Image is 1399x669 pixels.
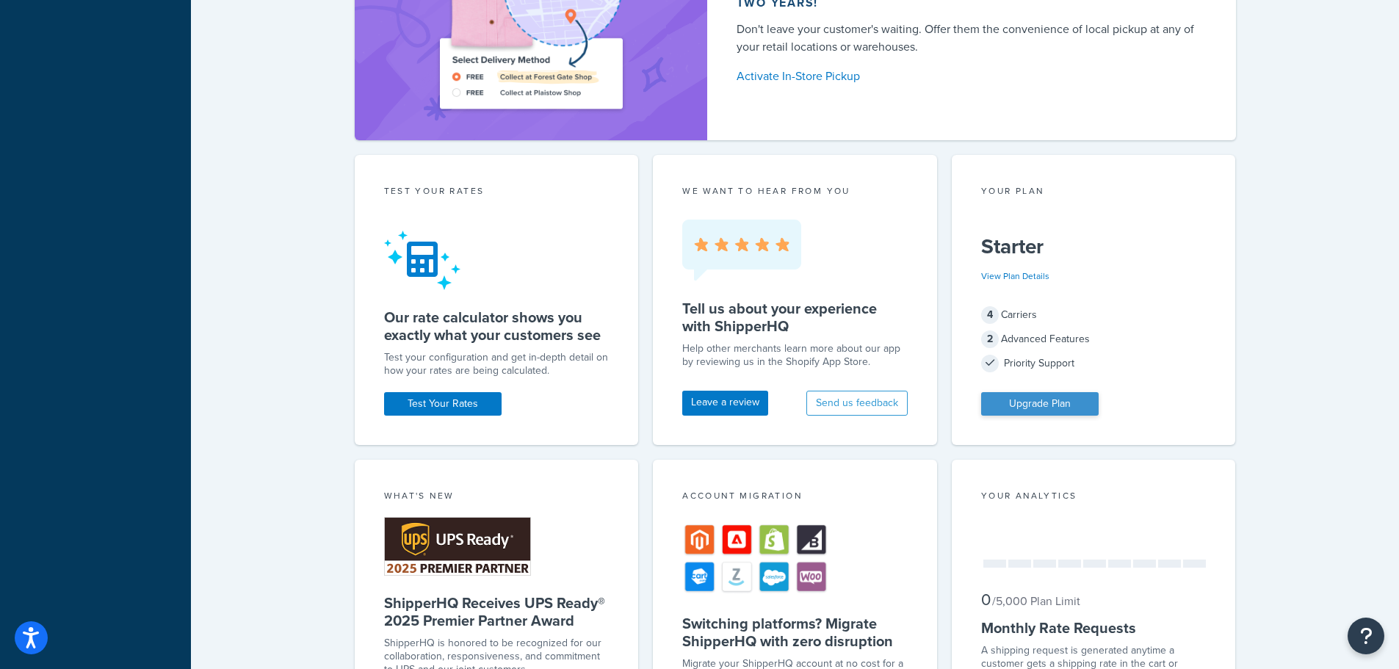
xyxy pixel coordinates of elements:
[981,392,1099,416] a: Upgrade Plan
[981,329,1207,350] div: Advanced Features
[981,353,1207,374] div: Priority Support
[682,391,768,416] a: Leave a review
[1348,618,1384,654] button: Open Resource Center
[981,619,1207,637] h5: Monthly Rate Requests
[682,615,908,650] h5: Switching platforms? Migrate ShipperHQ with zero disruption
[806,391,908,416] button: Send us feedback
[682,342,908,369] p: Help other merchants learn more about our app by reviewing us in the Shopify App Store.
[384,351,610,377] div: Test your configuration and get in-depth detail on how your rates are being calculated.
[682,489,908,506] div: Account Migration
[384,489,610,506] div: What's New
[981,587,991,612] span: 0
[981,270,1049,283] a: View Plan Details
[384,308,610,344] h5: Our rate calculator shows you exactly what your customers see
[737,66,1201,87] a: Activate In-Store Pickup
[981,306,999,324] span: 4
[981,489,1207,506] div: Your Analytics
[981,235,1207,258] h5: Starter
[384,392,502,416] a: Test Your Rates
[384,594,610,629] h5: ShipperHQ Receives UPS Ready® 2025 Premier Partner Award
[992,593,1080,610] small: / 5,000 Plan Limit
[737,21,1201,56] div: Don't leave your customer's waiting. Offer them the convenience of local pickup at any of your re...
[981,305,1207,325] div: Carriers
[981,184,1207,201] div: Your Plan
[682,300,908,335] h5: Tell us about your experience with ShipperHQ
[682,184,908,198] p: we want to hear from you
[384,184,610,201] div: Test your rates
[981,330,999,348] span: 2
